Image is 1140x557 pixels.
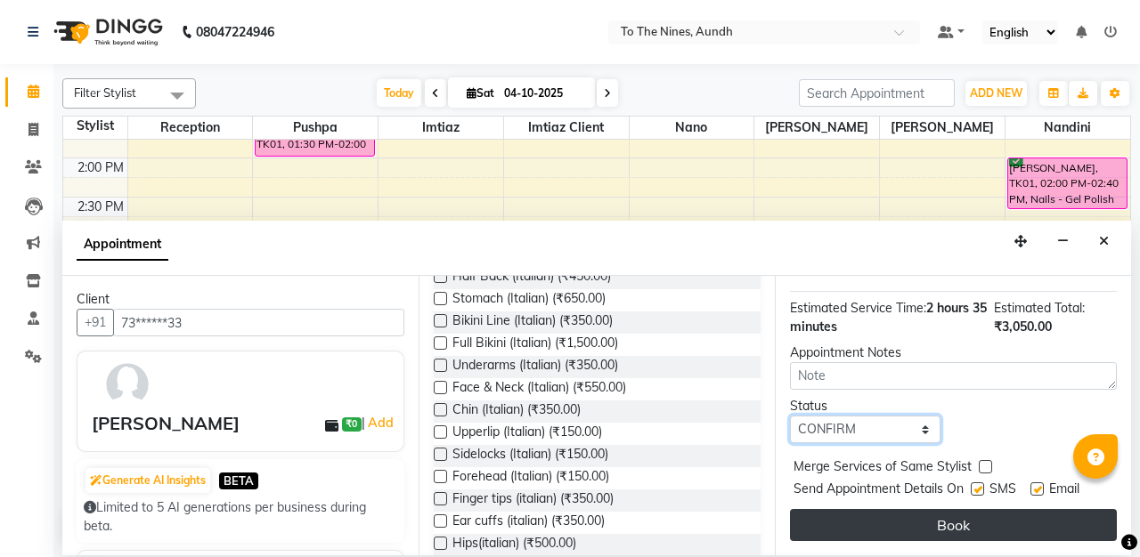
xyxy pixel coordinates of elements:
[965,81,1027,106] button: ADD NEW
[1091,228,1117,255] button: Close
[113,309,404,336] input: Search by Name/Mobile/Email/Code
[377,79,421,107] span: Today
[77,309,114,336] button: +91
[85,468,210,493] button: Generate AI Insights
[63,117,127,135] div: Stylist
[970,86,1022,100] span: ADD NEW
[630,117,754,139] span: Nano
[84,498,397,536] div: Limited to 5 AI generations per business during beta.
[452,423,602,445] span: Upperlip (Italian) (₹150.00)
[379,117,503,139] span: Imtiaz
[452,267,611,289] span: Half Back (Italian) (₹450.00)
[452,289,606,311] span: Stomach (Italian) (₹650.00)
[452,534,576,556] span: Hips(italian) (₹500.00)
[74,158,127,177] div: 2:00 PM
[790,300,926,316] span: Estimated Service Time:
[452,445,608,467] span: Sidelocks (Italian) (₹150.00)
[452,489,614,512] span: Finger tips (italian) (₹350.00)
[74,198,127,216] div: 2:30 PM
[362,412,396,433] span: |
[77,290,404,309] div: Client
[45,7,167,57] img: logo
[196,7,274,57] b: 08047224946
[989,480,1016,502] span: SMS
[452,512,605,534] span: Ear cuffs (italian) (₹350.00)
[102,359,153,410] img: avatar
[452,467,609,489] span: Forehead (Italian) (₹150.00)
[462,86,499,100] span: Sat
[452,334,618,356] span: Full Bikini (Italian) (₹1,500.00)
[74,85,136,100] span: Filter Stylist
[452,400,581,423] span: Chin (Italian) (₹350.00)
[504,117,629,139] span: Imtiaz client
[452,356,618,378] span: Underarms (Italian) (₹350.00)
[794,457,972,480] span: Merge Services of Same Stylist
[1006,117,1130,139] span: Nandini
[342,417,361,432] span: ₹0
[92,410,240,437] div: [PERSON_NAME]
[754,117,879,139] span: [PERSON_NAME]
[128,117,253,139] span: Reception
[253,117,378,139] span: Pushpa
[799,79,955,107] input: Search Appointment
[499,80,588,107] input: 2025-10-04
[452,311,613,334] span: Bikini Line (Italian) (₹350.00)
[994,319,1052,335] span: ₹3,050.00
[794,480,964,502] span: Send Appointment Details On
[77,229,168,261] span: Appointment
[219,472,258,489] span: BETA
[452,378,626,400] span: Face & Neck (Italian) (₹550.00)
[1049,480,1079,502] span: Email
[790,343,1117,362] div: Appointment Notes
[880,117,1005,139] span: [PERSON_NAME]
[790,509,1117,541] button: Book
[365,412,396,433] a: Add
[1008,158,1127,208] div: [PERSON_NAME], TK01, 02:00 PM-02:40 PM, Nails - Gel Polish (Shellac)
[790,397,940,416] div: Status
[994,300,1085,316] span: Estimated Total:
